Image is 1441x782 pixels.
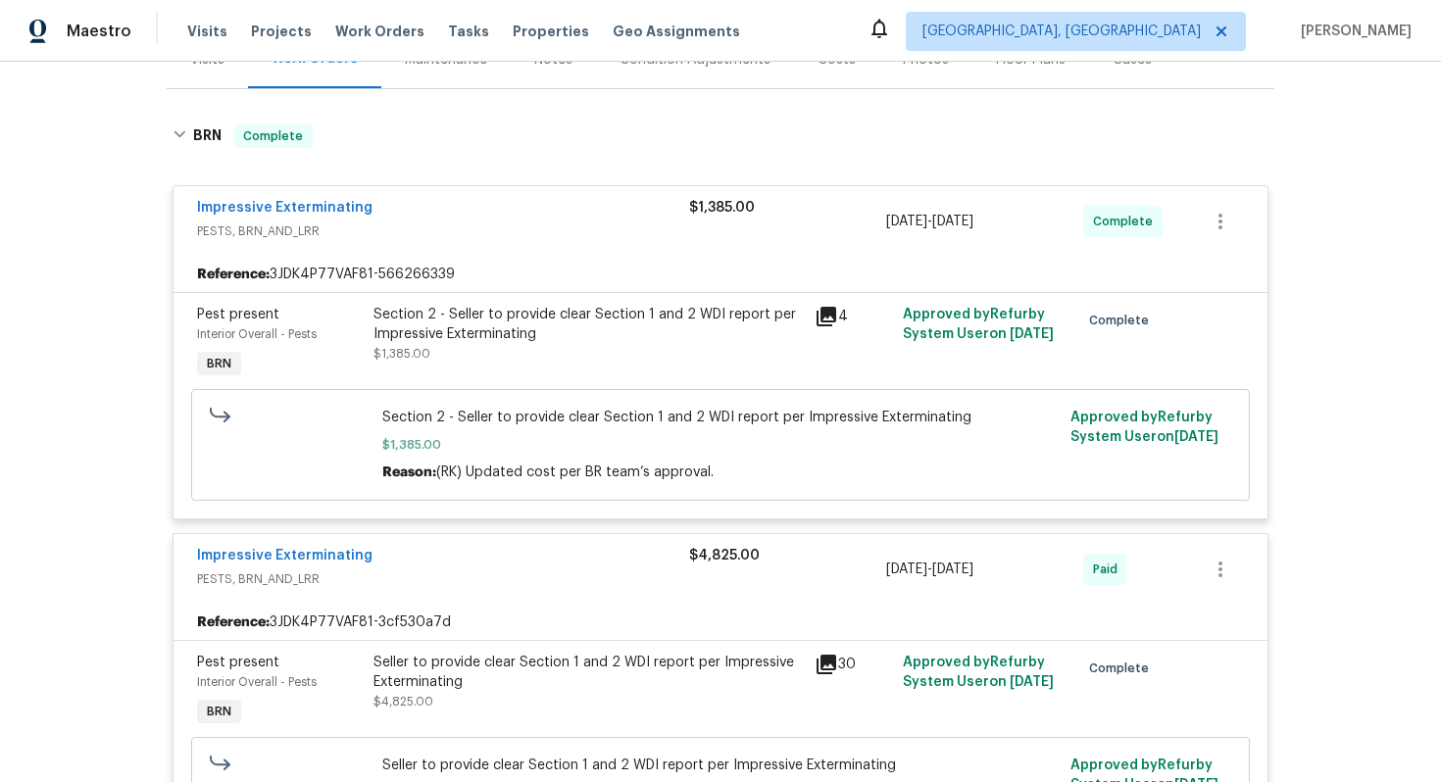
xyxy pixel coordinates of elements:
span: [DATE] [932,215,973,228]
span: Pest present [197,308,279,321]
a: Impressive Exterminating [197,201,373,215]
span: Section 2 - Seller to provide clear Section 1 and 2 WDI report per Impressive Exterminating [382,408,1060,427]
span: $4,825.00 [689,549,760,562]
span: Pest present [197,656,279,669]
span: $4,825.00 [373,696,433,708]
span: - [886,212,973,231]
span: BRN [199,354,239,373]
span: [DATE] [1010,675,1054,689]
b: Reference: [197,265,270,284]
span: [PERSON_NAME] [1293,22,1412,41]
div: 3JDK4P77VAF81-3cf530a7d [174,605,1267,640]
span: Maestro [67,22,131,41]
span: Work Orders [335,22,424,41]
a: Impressive Exterminating [197,549,373,562]
span: - [886,560,973,579]
span: $1,385.00 [382,435,1060,455]
span: Interior Overall - Pests [197,676,317,688]
span: (RK) Updated cost per BR team’s approval. [436,465,714,479]
span: PESTS, BRN_AND_LRR [197,569,689,589]
div: 30 [815,653,891,676]
span: BRN [199,702,239,721]
span: Approved by Refurby System User on [1070,411,1218,444]
span: Tasks [448,24,489,38]
span: Paid [1093,560,1125,579]
span: [DATE] [886,562,927,576]
div: 3JDK4P77VAF81-566266339 [174,257,1267,292]
div: 4 [815,305,891,328]
span: Visits [187,22,227,41]
span: Complete [1089,311,1157,330]
div: BRN Complete [167,105,1274,168]
span: [DATE] [1174,430,1218,444]
span: Interior Overall - Pests [197,328,317,340]
span: [DATE] [1010,327,1054,341]
span: $1,385.00 [373,348,430,360]
span: Seller to provide clear Section 1 and 2 WDI report per Impressive Exterminating [382,756,1060,775]
span: Approved by Refurby System User on [903,656,1054,689]
h6: BRN [193,124,222,148]
span: PESTS, BRN_AND_LRR [197,221,689,241]
span: Projects [251,22,312,41]
span: Complete [1093,212,1161,231]
span: [DATE] [886,215,927,228]
span: $1,385.00 [689,201,755,215]
span: Approved by Refurby System User on [903,308,1054,341]
span: Complete [235,126,311,146]
div: Section 2 - Seller to provide clear Section 1 and 2 WDI report per Impressive Exterminating [373,305,803,344]
span: Geo Assignments [613,22,740,41]
span: Reason: [382,465,436,479]
span: [DATE] [932,562,973,576]
span: Complete [1089,659,1157,678]
span: [GEOGRAPHIC_DATA], [GEOGRAPHIC_DATA] [922,22,1201,41]
b: Reference: [197,612,270,632]
span: Properties [513,22,589,41]
div: Seller to provide clear Section 1 and 2 WDI report per Impressive Exterminating [373,653,803,692]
